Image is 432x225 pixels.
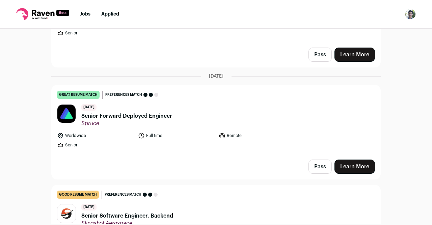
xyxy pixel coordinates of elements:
[57,191,99,199] div: good resume match
[57,204,76,223] img: bcf539f971462f9bf07ba2779fa2add2e0ad049695ec4a72e1f9e2bad0864d08.jpg
[101,12,119,17] a: Applied
[81,104,97,111] span: [DATE]
[105,191,141,198] span: Preferences match
[138,132,215,139] li: Full time
[405,9,416,20] button: Open dropdown
[81,212,173,220] span: Senior Software Engineer, Backend
[405,9,416,20] img: 19207836-medium_jpg
[57,142,134,148] li: Senior
[57,132,134,139] li: Worldwide
[334,160,375,174] a: Learn More
[308,48,332,62] button: Pass
[80,12,90,17] a: Jobs
[57,30,134,36] li: Senior
[81,120,172,127] span: Spruce
[105,91,142,98] span: Preferences match
[308,160,332,174] button: Pass
[334,48,375,62] a: Learn More
[209,73,223,80] span: [DATE]
[57,91,100,99] div: great resume match
[52,85,380,154] a: great resume match Preferences match [DATE] Senior Forward Deployed Engineer Spruce Worldwide Ful...
[57,105,76,123] img: a5e4f23570ccbe80d6029e56fab1cc4797ce05ba389c3f8ed39f77343f93c83d.jpg
[81,112,172,120] span: Senior Forward Deployed Engineer
[81,204,97,210] span: [DATE]
[219,132,296,139] li: Remote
